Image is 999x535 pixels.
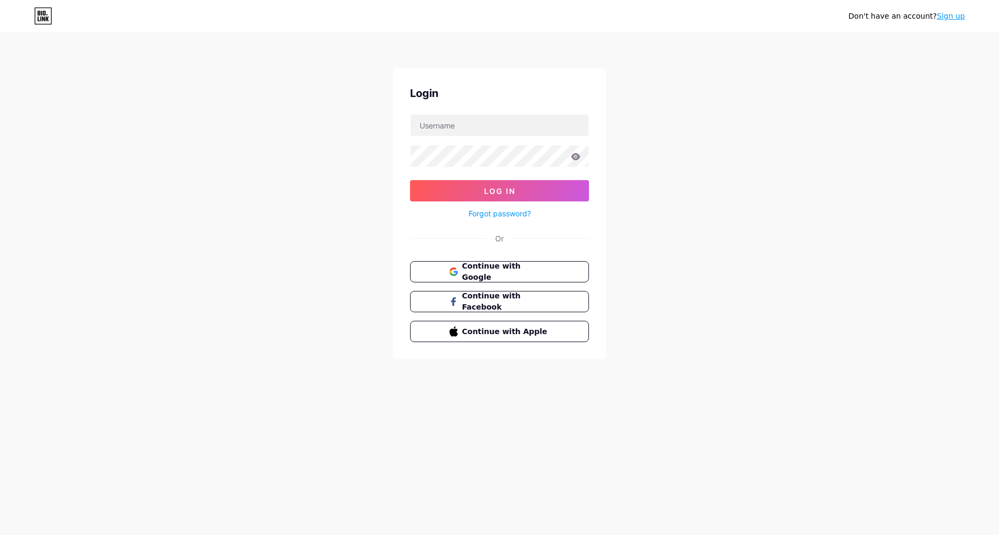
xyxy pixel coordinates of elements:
[495,233,504,244] div: Or
[410,261,589,282] button: Continue with Google
[462,326,550,337] span: Continue with Apple
[462,261,550,283] span: Continue with Google
[484,187,515,196] span: Log In
[410,180,589,201] button: Log In
[410,321,589,342] button: Continue with Apple
[848,11,965,22] div: Don't have an account?
[462,290,550,313] span: Continue with Facebook
[937,12,965,20] a: Sign up
[411,115,588,136] input: Username
[410,291,589,312] button: Continue with Facebook
[410,85,589,101] div: Login
[469,208,531,219] a: Forgot password?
